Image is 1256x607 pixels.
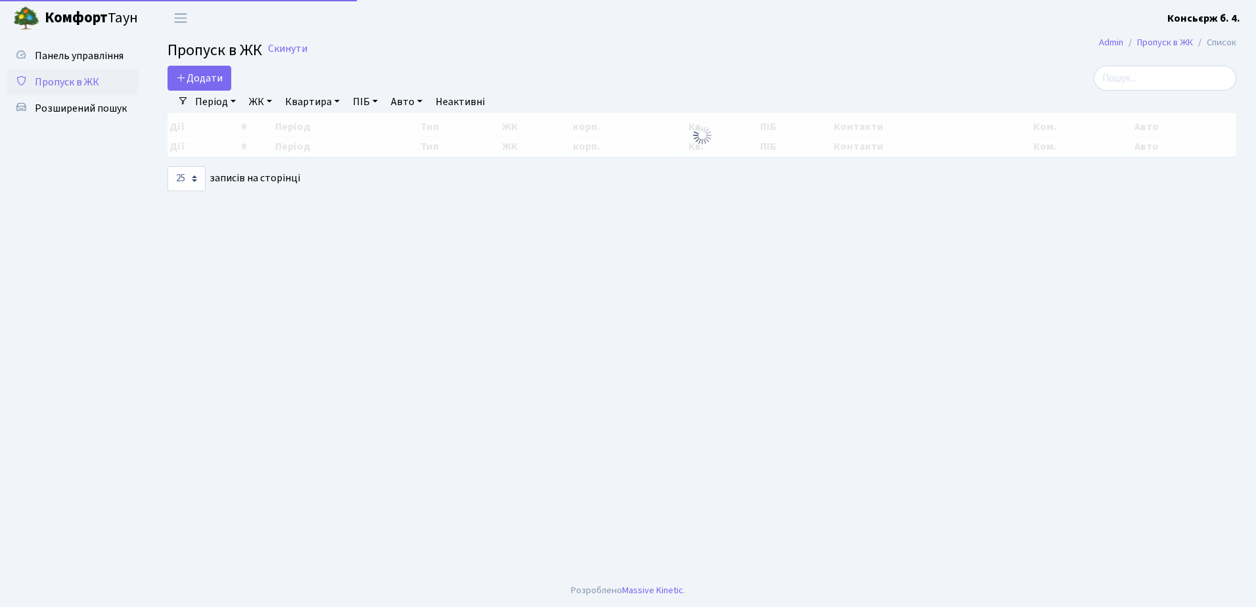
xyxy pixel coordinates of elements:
[1167,11,1240,26] a: Консьєрж б. 4.
[13,5,39,32] img: logo.png
[190,91,241,113] a: Період
[348,91,383,113] a: ПІБ
[280,91,345,113] a: Квартира
[1099,35,1123,49] a: Admin
[168,66,231,91] a: Додати
[692,125,713,146] img: Обробка...
[176,71,223,85] span: Додати
[430,91,490,113] a: Неактивні
[622,583,683,597] a: Massive Kinetic
[168,39,262,62] span: Пропуск в ЖК
[386,91,428,113] a: Авто
[35,101,127,116] span: Розширений пошук
[1193,35,1236,50] li: Список
[45,7,138,30] span: Таун
[35,49,123,63] span: Панель управління
[168,166,300,191] label: записів на сторінці
[7,69,138,95] a: Пропуск в ЖК
[45,7,108,28] b: Комфорт
[1137,35,1193,49] a: Пропуск в ЖК
[164,7,197,29] button: Переключити навігацію
[244,91,277,113] a: ЖК
[168,166,206,191] select: записів на сторінці
[7,95,138,122] a: Розширений пошук
[268,43,307,55] a: Скинути
[571,583,685,598] div: Розроблено .
[1094,66,1236,91] input: Пошук...
[7,43,138,69] a: Панель управління
[1079,29,1256,56] nav: breadcrumb
[35,75,99,89] span: Пропуск в ЖК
